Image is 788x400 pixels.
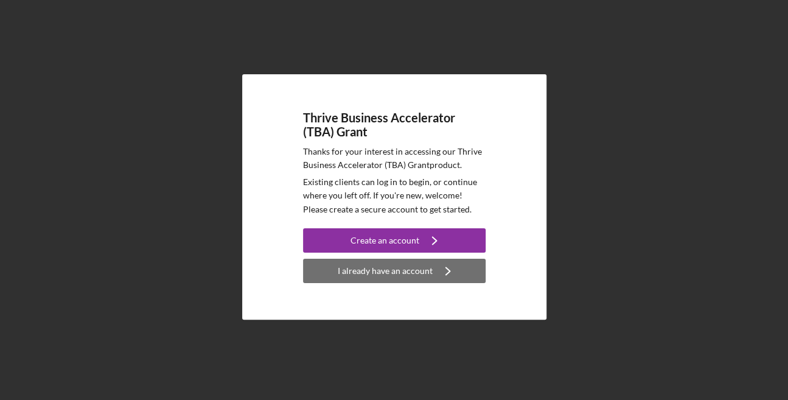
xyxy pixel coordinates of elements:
[303,111,486,139] h4: Thrive Business Accelerator (TBA) Grant
[303,175,486,216] p: Existing clients can log in to begin, or continue where you left off. If you're new, welcome! Ple...
[303,259,486,283] button: I already have an account
[350,228,419,253] div: Create an account
[303,228,486,253] button: Create an account
[303,145,486,172] p: Thanks for your interest in accessing our Thrive Business Accelerator (TBA) Grant product.
[303,228,486,256] a: Create an account
[338,259,433,283] div: I already have an account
